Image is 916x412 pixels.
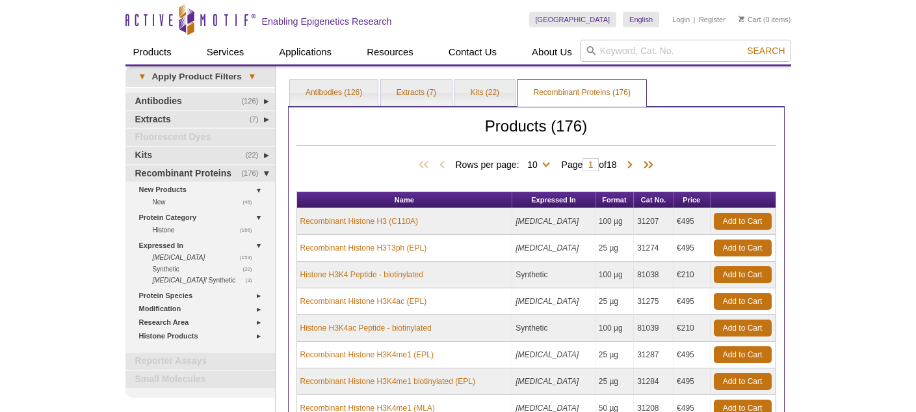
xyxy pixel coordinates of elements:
[674,342,710,368] td: €495
[296,120,776,146] h2: Products (176)
[634,235,674,262] td: 31274
[300,322,432,334] a: Histone H3K4ac Peptide - biotinylated
[555,158,623,171] span: Page of
[595,368,634,395] td: 25 µg
[153,275,259,286] a: (3) [MEDICAL_DATA]/ Synthetic
[529,12,617,27] a: [GEOGRAPHIC_DATA]
[125,40,179,64] a: Products
[300,242,427,254] a: Recombinant Histone H3T3ph (EPL)
[699,15,726,24] a: Register
[153,254,205,261] i: [MEDICAL_DATA]
[623,159,636,172] span: Next Page
[139,211,267,225] a: Protein Category
[674,315,710,342] td: €210
[634,315,674,342] td: 81039
[271,40,339,64] a: Applications
[595,235,634,262] td: 25 µg
[300,376,475,387] a: Recombinant Histone H3K4me1 biotinylated (EPL)
[714,373,772,390] a: Add to Cart
[125,66,275,87] a: ▾Apply Product Filters▾
[199,40,252,64] a: Services
[240,252,259,263] span: (153)
[516,377,579,386] i: [MEDICAL_DATA]
[242,264,259,275] span: (20)
[516,350,579,359] i: [MEDICAL_DATA]
[290,80,378,106] a: Antibodies (126)
[125,129,275,146] a: Fluorescent Dyes
[153,277,205,284] i: [MEDICAL_DATA]
[300,215,418,227] a: Recombinant Histone H3 (C110A)
[300,349,434,361] a: Recombinant Histone H3K4me1 (EPL)
[636,159,656,172] span: Last Page
[634,288,674,315] td: 31275
[595,262,634,288] td: 100 µg
[739,16,744,22] img: Your Cart
[441,40,504,64] a: Contact Us
[125,93,275,110] a: (126)Antibodies
[634,368,674,395] td: 31284
[241,165,265,182] span: (176)
[595,192,634,208] th: Format
[139,239,267,253] a: Expressed In
[739,15,761,24] a: Cart
[153,264,259,275] a: (20)Synthetic
[747,46,785,56] span: Search
[139,302,267,316] a: Modification
[524,40,580,64] a: About Us
[634,208,674,235] td: 31207
[739,12,791,27] li: (0 items)
[240,225,259,236] span: (166)
[250,111,266,128] span: (7)
[517,80,646,106] a: Recombinant Proteins (176)
[139,316,267,329] a: Research Area
[241,93,265,110] span: (126)
[139,329,267,343] a: Histone Products
[359,40,421,64] a: Resources
[125,147,275,164] a: (22)Kits
[242,197,259,208] span: (46)
[153,197,259,208] a: (46)New
[674,192,710,208] th: Price
[381,80,452,106] a: Extracts (7)
[139,289,267,303] a: Protein Species
[132,71,152,83] span: ▾
[714,346,772,363] a: Add to Cart
[246,147,266,164] span: (22)
[714,213,772,230] a: Add to Cart
[512,262,595,288] td: Synthetic
[436,159,449,172] span: Previous Page
[607,159,617,170] span: 18
[454,80,515,106] a: Kits (22)
[242,71,262,83] span: ▾
[694,12,696,27] li: |
[595,208,634,235] td: 100 µg
[672,15,690,24] a: Login
[300,269,423,281] a: Histone H3K4 Peptide - biotinylated
[634,192,674,208] th: Cat No.
[714,266,772,283] a: Add to Cart
[297,192,513,208] th: Name
[674,368,710,395] td: €495
[714,240,772,256] a: Add to Cart
[516,243,579,253] i: [MEDICAL_DATA]
[674,262,710,288] td: €210
[139,183,267,197] a: New Products
[125,165,275,182] a: (176)Recombinant Proteins
[623,12,659,27] a: English
[300,295,427,307] a: Recombinant Histone H3K4ac (EPL)
[125,371,275,388] a: Small Molecules
[153,252,259,263] a: (153) [MEDICAL_DATA]
[714,293,772,310] a: Add to Cart
[516,217,579,226] i: [MEDICAL_DATA]
[674,208,710,235] td: €495
[634,342,674,368] td: 31287
[455,158,555,171] span: Rows per page:
[714,320,772,336] a: Add to Cart
[580,40,791,62] input: Keyword, Cat. No.
[595,288,634,315] td: 25 µg
[595,315,634,342] td: 100 µg
[246,275,259,286] span: (3)
[516,297,579,306] i: [MEDICAL_DATA]
[125,111,275,128] a: (7)Extracts
[674,235,710,262] td: €495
